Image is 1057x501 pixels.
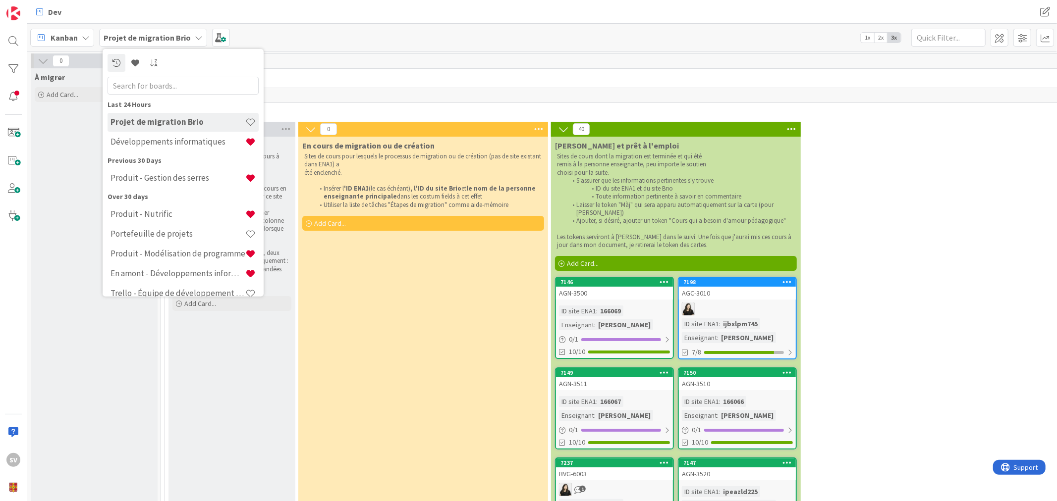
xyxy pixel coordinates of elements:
span: Add Card... [567,259,599,268]
div: [PERSON_NAME] [596,319,653,330]
div: AGN-3520 [679,467,796,480]
span: : [719,486,721,497]
div: Previous 30 Days [108,155,259,165]
div: 7146 [556,278,673,287]
h4: Produit - Modélisation de programme [111,249,245,258]
li: S'assurer que les informations pertinentes s'y trouve [567,177,795,185]
div: SV [6,453,20,467]
h4: Trello - Équipe de développement - [DATE] [111,288,245,298]
h4: Projet de migration Brio [111,117,245,127]
div: 7198 [679,278,796,287]
li: Toute information pertinente à savoir en commentaire [567,193,795,200]
li: Laisser le token "Màj" qui sera apparu automatiquement sur la carte (pour [PERSON_NAME]) [567,201,795,217]
div: GB [556,483,673,496]
div: ID site ENA1 [559,305,596,316]
div: 7146 [560,279,673,286]
strong: le nom de la personne enseignante principale [324,184,537,200]
div: [PERSON_NAME] [719,332,776,343]
div: AGN-3510 [679,377,796,390]
span: : [594,319,596,330]
p: remis à la personne enseignante, peu importe le soutien [557,160,795,168]
span: Add Card... [47,90,78,99]
div: ipeazld225 [721,486,760,497]
div: AGN-3511 [556,377,673,390]
div: BVG-6003 [556,467,673,480]
div: ijbxlpm745 [721,318,760,329]
strong: 'ID ENA1 [344,184,369,193]
div: 7237BVG-6003 [556,458,673,480]
div: 7150 [679,368,796,377]
div: 7149 [556,368,673,377]
input: Quick Filter... [911,29,986,47]
span: Add Card... [184,299,216,308]
span: 2x [874,33,888,43]
div: Last 24 Hours [108,99,259,109]
div: 7150 [683,369,796,376]
span: 0 / 1 [569,334,578,345]
p: Les tokens serviront à [PERSON_NAME] dans le suivi. Une fois que j'aurai mis ces cours à jour dan... [557,233,795,250]
div: ID site ENA1 [682,318,719,329]
span: : [596,305,598,316]
span: 1x [861,33,874,43]
img: Visit kanbanzone.com [6,6,20,20]
img: GB [682,302,695,315]
div: 0/1 [556,333,673,346]
span: Support [21,1,45,13]
div: 166066 [721,396,746,407]
img: avatar [6,481,20,495]
div: 0/1 [556,424,673,436]
img: GB [559,483,572,496]
div: 7149 [560,369,673,376]
span: 10/10 [692,437,708,448]
span: 0 [320,123,337,135]
span: 10/10 [569,437,585,448]
h4: Produit - Gestion des serres [111,173,245,183]
span: À migrer [35,72,65,82]
div: 7146AGN-3500 [556,278,673,300]
div: Enseignant [559,319,594,330]
span: : [594,410,596,421]
div: 7149AGN-3511 [556,368,673,390]
span: Kanban [51,32,78,44]
div: 166067 [598,396,623,407]
h4: Produit - Nutrific [111,209,245,219]
div: AGC-3010 [679,287,796,300]
span: : [719,396,721,407]
b: Projet de migration Brio [104,33,191,43]
div: GB [679,302,796,315]
span: Livré et prêt à l'emploi [555,141,679,150]
input: Search for boards... [108,76,259,94]
span: 0 / 1 [569,425,578,435]
h4: Portefeuille de projets [111,229,245,239]
div: Enseignant [682,410,717,421]
div: [PERSON_NAME] [719,410,776,421]
div: 166069 [598,305,623,316]
span: Dev [48,6,61,18]
span: 0 [53,55,69,67]
span: Add Card... [314,219,346,228]
div: 0/1 [679,424,796,436]
div: 7150AGN-3510 [679,368,796,390]
a: Dev [30,3,67,21]
span: : [596,396,598,407]
li: Ajouter, si désiré, ajouter un token "Cours qui a besoin d'amour pédagogique" [567,217,795,225]
h4: Développements informatiques [111,137,245,147]
span: : [719,318,721,329]
p: Sites de cours dont la migration est terminée et qui été [557,152,795,160]
div: [PERSON_NAME] [596,410,653,421]
div: 7198 [683,279,796,286]
strong: Brio [449,184,461,193]
p: été enclenché. [304,169,542,177]
div: 7147 [683,459,796,466]
strong: , l'ID du site [410,184,447,193]
h4: En amont - Développements informatiques [111,268,245,278]
div: 7198AGC-3010 [679,278,796,300]
span: 0 / 1 [692,425,701,435]
div: ID site ENA1 [682,396,719,407]
li: Insérer l (le cas échéant) et dans les costum fields à cet effet [314,185,543,201]
li: Utiliser la liste de tâches "Étapes de migration" comme aide-mémoire [314,201,543,209]
span: 40 [573,123,590,135]
div: 7237 [560,459,673,466]
div: Enseignant [682,332,717,343]
div: 7147AGN-3520 [679,458,796,480]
